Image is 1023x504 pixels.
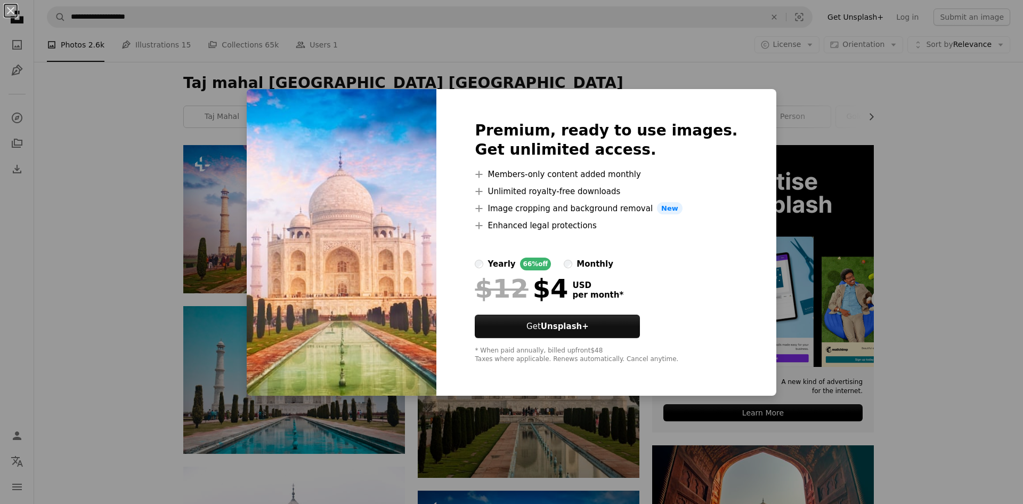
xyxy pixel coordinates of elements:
[475,121,737,159] h2: Premium, ready to use images. Get unlimited access.
[475,219,737,232] li: Enhanced legal protections
[541,322,589,331] strong: Unsplash+
[247,89,436,396] img: premium_photo-1661885523029-fc960a2bb4f3
[572,281,623,290] span: USD
[577,258,613,270] div: monthly
[475,168,737,181] li: Members-only content added monthly
[475,347,737,364] div: * When paid annually, billed upfront $48 Taxes where applicable. Renews automatically. Cancel any...
[475,202,737,215] li: Image cropping and background removal
[475,185,737,198] li: Unlimited royalty-free downloads
[475,260,483,268] input: yearly66%off
[572,290,623,300] span: per month *
[564,260,572,268] input: monthly
[475,275,528,302] span: $12
[657,202,683,215] span: New
[475,315,640,338] button: GetUnsplash+
[488,258,515,270] div: yearly
[520,258,551,270] div: 66% off
[475,275,568,302] div: $4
